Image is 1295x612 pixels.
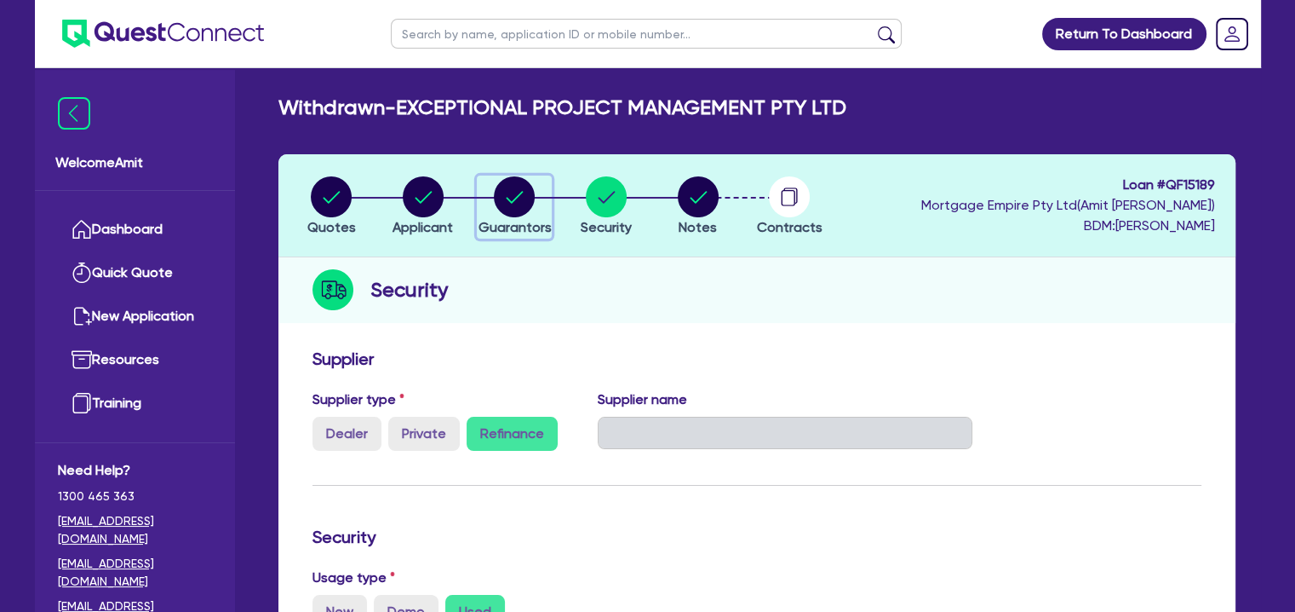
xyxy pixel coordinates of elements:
a: [EMAIL_ADDRESS][DOMAIN_NAME] [58,512,212,548]
span: Notes [679,219,717,235]
img: new-application [72,306,92,326]
input: Search by name, application ID or mobile number... [391,19,902,49]
span: Loan # QF15189 [921,175,1215,195]
span: Mortgage Empire Pty Ltd ( Amit [PERSON_NAME] ) [921,197,1215,213]
a: Dashboard [58,208,212,251]
h3: Supplier [312,349,1201,369]
label: Private [388,417,460,451]
a: [EMAIL_ADDRESS][DOMAIN_NAME] [58,555,212,591]
a: Return To Dashboard [1042,18,1206,50]
span: Security [581,219,632,235]
button: Security [580,176,633,239]
span: Applicant [393,219,453,235]
a: Dropdown toggle [1210,12,1254,56]
h3: Security [312,527,1201,547]
span: Welcome Amit [55,153,215,173]
button: Applicant [392,176,454,239]
button: Guarantors [477,176,552,239]
img: resources [72,349,92,370]
span: Guarantors [478,219,551,235]
img: icon-menu-close [58,97,90,130]
img: quick-quote [72,263,92,283]
h2: Withdrawn - EXCEPTIONAL PROJECT MANAGEMENT PTY LTD [278,95,846,120]
button: Contracts [756,176,823,239]
span: Quotes [307,219,356,235]
span: 1300 465 363 [58,488,212,505]
img: quest-connect-logo-blue [62,20,264,48]
label: Supplier type [312,390,404,410]
span: Contracts [757,219,822,235]
a: Quick Quote [58,251,212,295]
label: Dealer [312,417,381,451]
label: Supplier name [598,390,687,410]
a: Training [58,382,212,425]
a: New Application [58,295,212,338]
a: Resources [58,338,212,382]
button: Notes [677,176,719,239]
span: Need Help? [58,460,212,481]
button: Quotes [307,176,357,239]
span: BDM: [PERSON_NAME] [921,216,1215,236]
h2: Security [370,274,448,305]
label: Refinance [467,417,558,451]
img: training [72,393,92,413]
label: Usage type [312,568,395,588]
img: step-icon [312,269,353,310]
